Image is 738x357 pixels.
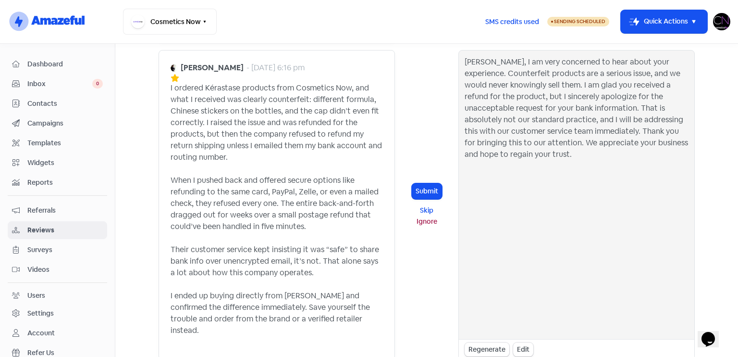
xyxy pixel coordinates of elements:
[171,64,178,72] img: Avatar
[27,79,92,89] span: Inbox
[713,13,730,30] img: User
[8,305,107,322] a: Settings
[8,154,107,172] a: Widgets
[8,241,107,259] a: Surveys
[27,308,54,319] div: Settings
[554,18,605,25] span: Sending Scheduled
[123,9,217,35] button: Cosmetics Now
[8,261,107,279] a: Videos
[412,205,442,216] button: Skip
[27,225,103,235] span: Reviews
[27,245,103,255] span: Surveys
[27,265,103,275] span: Videos
[8,221,107,239] a: Reviews
[8,115,107,132] a: Campaigns
[465,343,509,357] div: Regenerate
[8,287,107,305] a: Users
[8,75,107,93] a: Inbox 0
[513,343,533,357] div: Edit
[27,99,103,109] span: Contacts
[27,59,103,69] span: Dashboard
[412,216,442,227] button: Ignore
[181,62,244,74] b: [PERSON_NAME]
[8,134,107,152] a: Templates
[27,291,45,301] div: Users
[27,118,103,128] span: Campaigns
[412,183,442,199] button: Submit
[92,79,103,89] span: 0
[698,319,728,347] iframe: chat widget
[465,56,689,333] div: [PERSON_NAME], I am very concerned to hear about your experience. Counterfeit products are a seri...
[8,202,107,219] a: Referrals
[8,174,107,191] a: Reports
[621,10,707,33] button: Quick Actions
[27,328,55,338] div: Account
[27,205,103,216] span: Referrals
[485,17,539,27] span: SMS credits used
[171,82,383,336] div: I ordered Kérastase products from Cosmetics Now, and what I received was clearly counterfeit: dif...
[547,16,609,27] a: Sending Scheduled
[8,55,107,73] a: Dashboard
[8,95,107,113] a: Contacts
[27,138,103,148] span: Templates
[27,178,103,188] span: Reports
[246,62,305,74] div: - [DATE] 6:16 pm
[27,158,103,168] span: Widgets
[8,324,107,342] a: Account
[477,16,547,26] a: SMS credits used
